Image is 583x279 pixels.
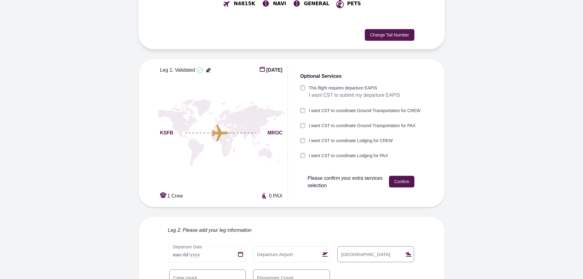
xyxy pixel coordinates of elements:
span: Optional Services [300,73,342,80]
span: 1 Crew [167,192,183,200]
label: [GEOGRAPHIC_DATA] [338,251,393,258]
span: 0 PAX [269,192,282,200]
span: Leg 1: Validated [160,66,195,74]
label: I want CST to coordinate Ground Transportation for PAX [309,123,416,129]
span: KSFB [160,129,174,137]
label: Departure Date [170,244,205,250]
p: I want CST to submit my departure EAPIS [309,91,400,99]
button: Confirm [389,176,414,187]
span: MROC [267,129,282,137]
label: I want CST to coordinate Lodging for CREW [309,138,393,144]
label: Departure Airport [254,251,296,258]
span: [DATE] [266,66,282,74]
label: This flight requires departure EAPIS [309,85,400,91]
span: Please add your leg information [183,227,252,234]
span: Please confirm your extra services selection [308,175,384,189]
label: I want CST to coordinate Lodging for PAX [309,153,388,159]
span: Leg 2: [168,227,181,234]
label: I want CST to coordinate Ground Transportation for CREW [309,107,420,114]
button: Change Tail Number [365,29,414,41]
